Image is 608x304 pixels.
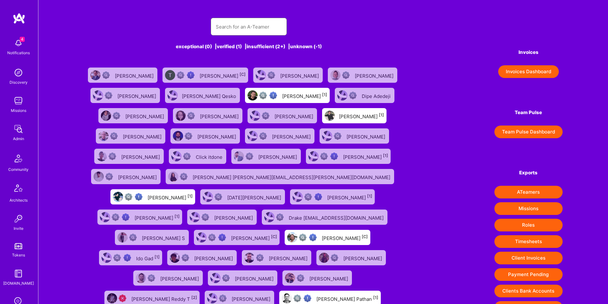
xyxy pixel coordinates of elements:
img: Not fully vetted [320,152,328,160]
a: User AvatarNot fully vettedHigh Potential User[PERSON_NAME][1] [108,187,198,207]
div: exceptional (0) | verified (1) | insufficient (2+) | unknown (-1) [84,43,413,50]
img: User Avatar [93,90,103,100]
a: User AvatarNot fully vettedHigh Potential User[PERSON_NAME][C] [282,227,373,248]
img: Invite [12,212,25,225]
img: User Avatar [196,232,207,243]
div: Ido Gad [136,254,160,262]
img: Not Scrubbed [262,112,269,120]
img: High Potential User [269,92,277,99]
div: [DOMAIN_NAME] [3,280,34,287]
img: Not fully vetted [304,193,312,201]
img: Not Scrubbed [129,234,137,241]
div: [PERSON_NAME] Reddy T [131,294,197,302]
div: Notifications [7,49,30,56]
img: High Potential User [187,71,195,79]
img: Not Scrubbed [182,254,189,262]
img: Not Scrubbed [215,193,222,201]
img: High Potential User [122,213,129,221]
img: Not Scrubbed [105,92,112,99]
a: User AvatarNot Scrubbed[PERSON_NAME] [PERSON_NAME][EMAIL_ADDRESS][PERSON_NAME][DOMAIN_NAME] [163,166,397,187]
img: tokens [15,243,22,249]
img: Not fully vetted [125,193,132,201]
img: User Avatar [107,293,117,303]
img: User Avatar [244,253,254,263]
img: User Avatar [113,192,123,202]
img: Not fully vetted [208,234,216,241]
a: User AvatarNot Scrubbed[PERSON_NAME] [229,146,303,166]
img: Not fully vetted [177,71,184,79]
img: Not Scrubbed [109,152,116,160]
img: User Avatar [94,171,104,182]
img: guide book [12,267,25,280]
div: [PERSON_NAME] [200,112,240,120]
a: User AvatarNot Scrubbed[PERSON_NAME] [185,207,259,227]
sup: [1] [322,92,327,97]
div: [PERSON_NAME] [148,193,193,201]
img: Not Scrubbed [222,274,230,282]
img: admin teamwork [12,123,25,135]
img: User Avatar [168,171,178,182]
sup: [1] [383,153,388,158]
img: Not Scrubbed [187,112,195,120]
img: teamwork [12,94,25,107]
sup: [1] [379,113,384,117]
div: [PERSON_NAME] [200,71,246,79]
sup: [1] [175,214,180,219]
a: User AvatarNot fully vettedHigh Potential UserIdo Gad[1] [96,248,165,268]
img: User Avatar [170,253,180,263]
div: [PERSON_NAME] Qesko [182,91,237,100]
img: User Avatar [256,70,266,80]
img: User Avatar [203,192,213,202]
div: [PERSON_NAME] [194,254,234,262]
a: User AvatarNot Scrubbed[PERSON_NAME] [239,248,314,268]
a: User AvatarNot Scrubbed[PERSON_NAME] [170,106,245,126]
img: User Avatar [322,131,332,141]
div: [PERSON_NAME] [PERSON_NAME][EMAIL_ADDRESS][PERSON_NAME][DOMAIN_NAME] [193,172,392,181]
button: Timesheets [494,235,563,248]
div: [PERSON_NAME] [347,132,387,140]
img: User Avatar [97,151,107,161]
div: [PERSON_NAME] [309,274,349,282]
img: High Potential User [123,254,131,262]
div: [PERSON_NAME] [125,112,165,120]
div: [PERSON_NAME] [123,132,163,140]
img: Architects [11,182,26,197]
img: Community [11,151,26,166]
div: [PERSON_NAME] [282,91,327,100]
a: User AvatarNot Scrubbed[PERSON_NAME] [314,248,388,268]
img: User Avatar [319,253,329,263]
img: Not fully vetted [113,254,121,262]
a: User AvatarNot Scrubbed[PERSON_NAME] [85,65,160,85]
div: Architects [10,197,28,204]
div: [PERSON_NAME] [274,112,314,120]
img: User Avatar [175,111,186,121]
img: Not Scrubbed [297,274,304,282]
img: User Avatar [190,212,200,222]
h4: Exports [494,170,563,176]
img: Not Scrubbed [349,92,357,99]
a: User Avatar[PERSON_NAME][1] [320,106,389,126]
img: Not Scrubbed [105,173,113,180]
img: User Avatar [287,232,297,243]
a: User AvatarNot Scrubbed[PERSON_NAME] [89,166,163,187]
img: Not Scrubbed [219,294,227,302]
img: Not Scrubbed [259,132,267,140]
img: User Avatar [210,273,221,283]
img: discovery [12,66,25,79]
a: Team Pulse Dashboard [494,126,563,138]
div: [PERSON_NAME] [280,71,320,79]
h4: Team Pulse [494,110,563,115]
img: logo [13,13,25,24]
div: Drake [EMAIL_ADDRESS][DOMAIN_NAME] [289,213,385,221]
img: Not Scrubbed [148,274,155,282]
button: Client Invoices [494,252,563,264]
img: Unqualified [119,294,126,302]
sup: [C] [240,72,246,77]
img: User Avatar [207,293,217,303]
span: 4 [20,37,25,42]
img: User Avatar [90,70,101,80]
img: Not fully vetted [299,234,307,241]
img: High Potential User [218,234,226,241]
img: Not Scrubbed [110,132,118,140]
a: Invoices Dashboard [494,65,563,78]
